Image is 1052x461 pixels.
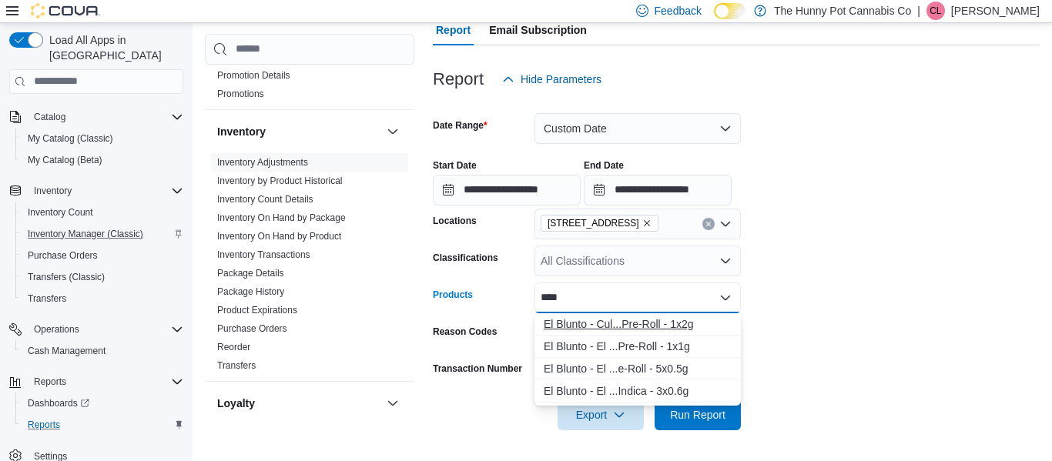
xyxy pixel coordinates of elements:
[917,2,920,20] p: |
[217,304,297,316] span: Product Expirations
[22,394,95,413] a: Dashboards
[217,341,250,353] span: Reorder
[655,3,702,18] span: Feedback
[34,376,66,388] span: Reports
[15,128,189,149] button: My Catalog (Classic)
[774,2,911,20] p: The Hunny Pot Cannabis Co
[28,108,72,126] button: Catalog
[433,70,484,89] h3: Report
[714,3,746,19] input: Dark Mode
[217,193,313,205] span: Inventory Count Details
[28,132,113,145] span: My Catalog (Classic)
[43,32,183,63] span: Load All Apps in [GEOGRAPHIC_DATA]
[22,203,183,222] span: Inventory Count
[217,212,346,224] span: Inventory On Hand by Package
[34,185,72,197] span: Inventory
[384,394,402,413] button: Loyalty
[15,340,189,362] button: Cash Management
[548,215,639,231] span: [STREET_ADDRESS]
[28,320,85,339] button: Operations
[951,2,1040,20] p: [PERSON_NAME]
[28,372,183,391] span: Reports
[217,305,297,316] a: Product Expirations
[34,323,79,336] span: Operations
[15,245,189,266] button: Purchase Orders
[217,286,284,298] span: Package History
[217,268,284,279] a: Package Details
[534,313,741,403] div: Choose from the following options
[926,2,945,20] div: Carla Larose
[22,289,183,308] span: Transfers
[217,396,380,411] button: Loyalty
[217,230,341,242] span: Inventory On Hand by Product
[584,175,732,205] input: Press the down key to open a popover containing a calendar.
[28,154,102,166] span: My Catalog (Beta)
[15,414,189,436] button: Reports
[217,359,256,372] span: Transfers
[217,175,343,186] a: Inventory by Product Historical
[22,268,183,286] span: Transfers (Classic)
[217,175,343,187] span: Inventory by Product Historical
[28,292,66,305] span: Transfers
[28,372,72,391] button: Reports
[702,218,715,230] button: Clear input
[3,371,189,393] button: Reports
[28,182,183,200] span: Inventory
[217,396,255,411] h3: Loyalty
[534,358,741,380] button: El Blunto - El Jointito Diamond Infused Cullinan Pre-Roll - 5x0.5g
[719,218,732,230] button: Open list of options
[28,320,183,339] span: Operations
[3,180,189,202] button: Inventory
[496,64,608,95] button: Hide Parameters
[217,322,287,335] span: Purchase Orders
[28,397,89,409] span: Dashboards
[655,399,741,430] button: Run Report
[217,124,266,139] h3: Inventory
[15,202,189,223] button: Inventory Count
[22,342,183,360] span: Cash Management
[436,15,471,45] span: Report
[22,225,183,243] span: Inventory Manager (Classic)
[670,407,725,423] span: Run Report
[28,345,106,357] span: Cash Management
[15,288,189,309] button: Transfers
[34,111,65,123] span: Catalog
[544,339,732,354] div: El Blunto - El ...Pre-Roll - 1x1g
[433,215,477,227] label: Locations
[433,159,477,172] label: Start Date
[544,361,732,376] div: El Blunto - El ...e-Roll - 5x0.5g
[22,416,66,434] a: Reports
[217,194,313,205] a: Inventory Count Details
[534,313,741,336] button: El Blunto - Cullinan Diamond Infused Pre-Roll - 1x2g
[433,326,497,338] label: Reason Codes
[217,157,308,168] a: Inventory Adjustments
[489,15,587,45] span: Email Subscription
[3,106,189,128] button: Catalog
[719,255,732,267] button: Open list of options
[28,419,60,431] span: Reports
[217,249,310,260] a: Inventory Transactions
[22,342,112,360] a: Cash Management
[384,122,402,141] button: Inventory
[534,380,741,403] button: El Blunto - El Jointo Diamond Infused Cullinan Pre-Roll - Indica - 3x0.6g
[28,271,105,283] span: Transfers (Classic)
[15,266,189,288] button: Transfers (Classic)
[205,153,414,381] div: Inventory
[15,149,189,171] button: My Catalog (Beta)
[217,70,290,81] a: Promotion Details
[28,206,93,219] span: Inventory Count
[544,316,732,332] div: El Blunto - Cul...Pre-Roll - 1x2g
[217,231,341,242] a: Inventory On Hand by Product
[433,119,487,132] label: Date Range
[719,292,732,304] button: Close list of options
[22,246,104,265] a: Purchase Orders
[433,289,473,301] label: Products
[642,219,652,228] button: Remove 495 Welland Ave from selection in this group
[217,360,256,371] a: Transfers
[433,175,581,205] input: Press the down key to open a popover containing a calendar.
[28,228,143,240] span: Inventory Manager (Classic)
[567,399,635,430] span: Export
[22,151,109,169] a: My Catalog (Beta)
[217,156,308,169] span: Inventory Adjustments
